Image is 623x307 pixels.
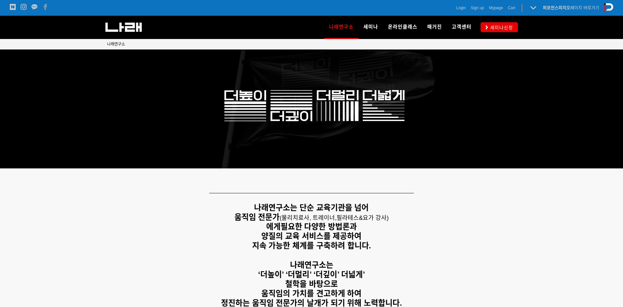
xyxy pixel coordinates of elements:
[489,5,503,11] a: Mypage
[254,203,369,212] strong: 나래연구소는 단순 교육기관을 넘어
[266,222,281,231] strong: 에게
[481,22,518,32] a: 세미나신청
[363,24,378,30] span: 세미나
[281,222,357,231] strong: 필요한 다양한 방법론과
[282,215,337,221] span: 물리치료사, 트레이너,
[383,16,422,39] a: 온라인클래스
[471,5,484,11] a: Sign up
[452,24,471,30] span: 고객센터
[508,5,515,11] a: Cart
[422,16,447,39] a: 매거진
[329,22,354,32] span: 나래연구소
[107,42,125,47] span: 나래연구소
[447,16,476,39] a: 고객센터
[107,41,125,48] a: 나래연구소
[543,5,570,10] strong: 퍼포먼스피지오
[252,241,371,250] strong: 지속 가능한 체계를 구축하려 합니다.
[234,213,280,221] strong: 움직임 전문가
[290,260,333,269] strong: 나래연구소는
[280,215,337,221] span: (
[337,215,389,221] span: 필라테스&요가 강사)
[261,289,361,298] strong: 움직임의 가치를 견고하게 하여
[285,279,338,288] strong: 철학을 바탕으로
[261,232,361,240] strong: 양질의 교육 서비스를 제공하여
[358,16,383,39] a: 세미나
[427,24,442,30] span: 매거진
[388,24,417,30] span: 온라인클래스
[456,5,466,11] a: Login
[324,16,358,39] a: 나래연구소
[258,270,365,279] strong: ‘더높이’ ‘더멀리’ ‘더깊이’ 더넓게’
[543,5,599,10] a: 퍼포먼스피지오페이지 바로가기
[488,24,513,31] span: 세미나신청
